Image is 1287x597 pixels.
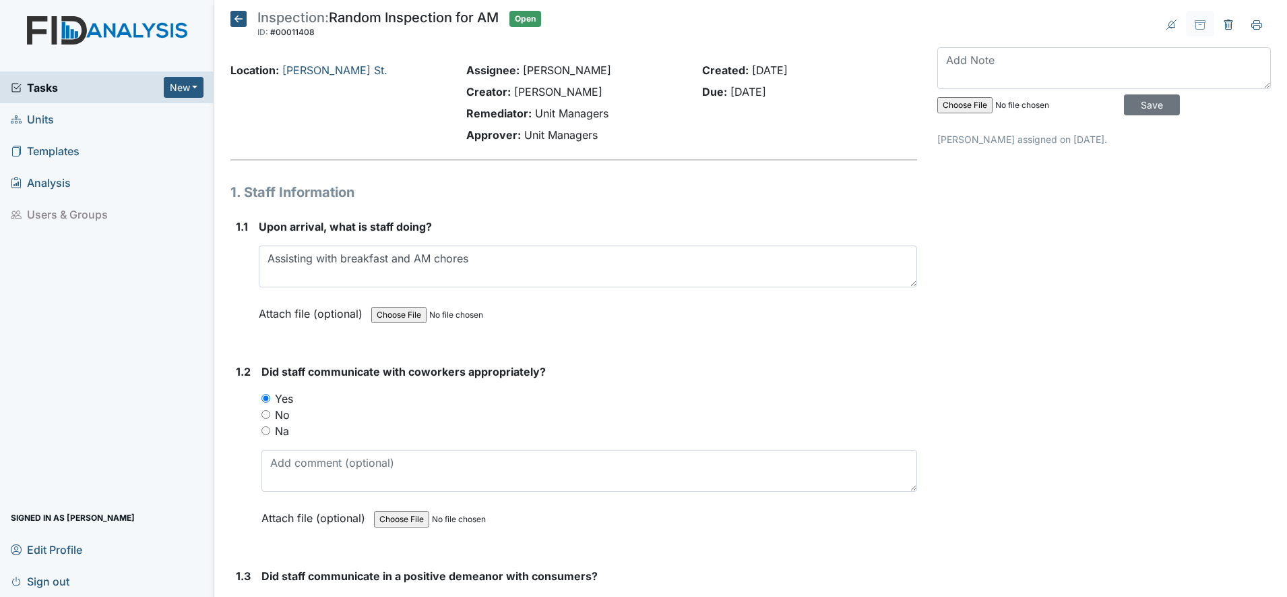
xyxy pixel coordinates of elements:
[509,11,541,27] span: Open
[270,27,315,37] span: #00011408
[466,85,511,98] strong: Creator:
[11,571,69,592] span: Sign out
[11,539,82,560] span: Edit Profile
[259,298,368,322] label: Attach file (optional)
[236,364,251,380] label: 1.2
[11,507,135,528] span: Signed in as [PERSON_NAME]
[282,63,387,77] a: [PERSON_NAME] St.
[164,77,204,98] button: New
[236,219,248,235] label: 1.1
[275,391,293,407] label: Yes
[11,140,80,161] span: Templates
[230,63,279,77] strong: Location:
[257,11,499,40] div: Random Inspection for AM
[730,85,766,98] span: [DATE]
[535,107,608,120] span: Unit Managers
[275,407,290,423] label: No
[702,85,727,98] strong: Due:
[11,109,54,130] span: Units
[524,128,598,142] span: Unit Managers
[702,63,749,77] strong: Created:
[466,107,532,120] strong: Remediator:
[261,426,270,435] input: Na
[11,172,71,193] span: Analysis
[236,568,251,584] label: 1.3
[466,63,520,77] strong: Assignee:
[261,503,371,526] label: Attach file (optional)
[230,182,917,202] h1: 1. Staff Information
[466,128,521,142] strong: Approver:
[261,569,598,583] span: Did staff communicate in a positive demeanor with consumers?
[259,220,432,233] span: Upon arrival, what is staff doing?
[514,85,602,98] span: [PERSON_NAME]
[275,423,289,439] label: Na
[937,132,1271,146] p: [PERSON_NAME] assigned on [DATE].
[523,63,611,77] span: [PERSON_NAME]
[1124,94,1180,115] input: Save
[257,27,268,37] span: ID:
[11,80,164,96] a: Tasks
[261,394,270,403] input: Yes
[257,9,329,26] span: Inspection:
[752,63,788,77] span: [DATE]
[261,410,270,419] input: No
[261,365,546,378] span: Did staff communicate with coworkers appropriately?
